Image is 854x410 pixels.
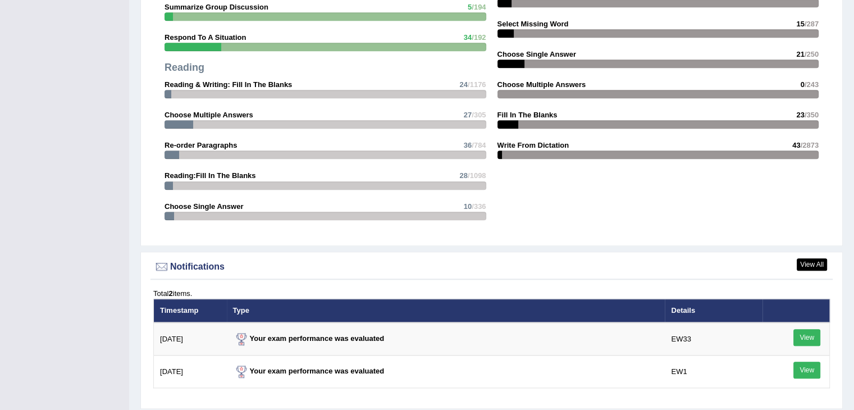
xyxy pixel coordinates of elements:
span: /250 [805,50,819,58]
span: 28 [459,171,467,180]
strong: Reading:Fill In The Blanks [165,171,256,180]
div: Total items. [153,288,830,299]
strong: Choose Multiple Answers [165,111,253,119]
th: Details [665,299,762,322]
strong: Choose Single Answer [165,202,243,211]
span: /194 [472,3,486,11]
a: View [793,362,820,379]
strong: Select Missing Word [497,20,569,28]
span: 5 [468,3,472,11]
span: 23 [796,111,804,119]
td: EW1 [665,356,762,388]
span: /336 [472,202,486,211]
td: EW33 [665,322,762,356]
strong: Summarize Group Discussion [165,3,268,11]
td: [DATE] [154,356,227,388]
span: /2873 [800,141,819,149]
strong: Your exam performance was evaluated [233,367,385,375]
strong: Your exam performance was evaluated [233,334,385,343]
span: /287 [805,20,819,28]
strong: Reading [165,62,204,73]
span: /192 [472,33,486,42]
span: 10 [464,202,472,211]
span: 15 [796,20,804,28]
b: 2 [168,289,172,298]
span: 21 [796,50,804,58]
a: View [793,329,820,346]
strong: Choose Multiple Answers [497,80,586,89]
a: View All [797,258,827,271]
span: 43 [792,141,800,149]
span: 27 [464,111,472,119]
th: Timestamp [154,299,227,322]
div: Notifications [153,258,830,275]
strong: Choose Single Answer [497,50,576,58]
strong: Fill In The Blanks [497,111,558,119]
strong: Respond To A Situation [165,33,246,42]
strong: Reading & Writing: Fill In The Blanks [165,80,292,89]
span: 24 [459,80,467,89]
th: Type [227,299,665,322]
span: /350 [805,111,819,119]
strong: Write From Dictation [497,141,569,149]
span: 34 [464,33,472,42]
strong: Re-order Paragraphs [165,141,237,149]
span: /305 [472,111,486,119]
span: /784 [472,141,486,149]
span: /243 [805,80,819,89]
span: /1176 [468,80,486,89]
td: [DATE] [154,322,227,356]
span: 0 [800,80,804,89]
span: /1098 [468,171,486,180]
span: 36 [464,141,472,149]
